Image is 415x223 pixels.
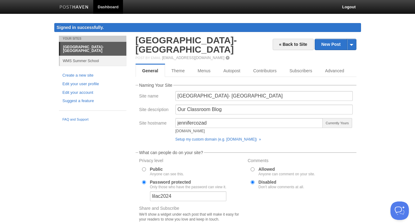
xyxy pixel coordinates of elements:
[138,83,173,87] legend: Naming Your Site
[175,137,261,141] a: Setup my custom domain (e.g. [DOMAIN_NAME]) »
[283,65,319,77] a: Subscribers
[319,65,351,77] a: Advanced
[60,56,126,66] a: WMS Summer School
[259,167,315,176] label: Allowed
[139,94,172,100] label: Site name
[136,65,165,77] a: General
[63,117,123,122] a: FAQ and Support
[259,180,304,189] label: Disabled
[259,172,315,176] div: Anyone can comment on your site.
[63,72,123,79] a: Create a new site
[322,118,352,128] span: Currently Yours
[136,56,161,60] span: Post by Email
[139,212,244,222] div: We'll show a widget under each post that will make it easy for your readers to show you love and ...
[175,129,323,133] div: [DOMAIN_NAME]
[54,23,361,32] div: Signed in successfully.
[390,201,409,220] iframe: Help Scout Beacon - Open
[150,180,226,189] label: Password protected
[63,90,123,96] a: Edit your account
[150,172,184,176] div: Anyone can see this.
[136,35,237,54] a: [GEOGRAPHIC_DATA]- [GEOGRAPHIC_DATA]
[150,185,226,189] div: Only those who have the password can view it.
[273,39,314,50] a: « Back to Site
[139,121,172,127] label: Site hostname
[63,81,123,87] a: Edit your user profile
[139,158,244,164] label: Privacy level
[315,39,356,50] a: New Post
[191,65,217,77] a: Menus
[217,65,247,77] a: Autopost
[259,185,304,189] div: Don't allow comments at all.
[162,56,224,60] a: [EMAIL_ADDRESS][DOMAIN_NAME]
[63,98,123,104] a: Suggest a feature
[60,42,126,56] a: [GEOGRAPHIC_DATA]- [GEOGRAPHIC_DATA]
[60,5,89,10] img: Posthaven-bar
[139,107,172,113] label: Site description
[59,36,126,42] li: Your Sites
[150,167,184,176] label: Public
[138,150,204,155] legend: What can people do on your site?
[165,65,191,77] a: Theme
[248,158,353,164] label: Comments
[247,65,283,77] a: Contributors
